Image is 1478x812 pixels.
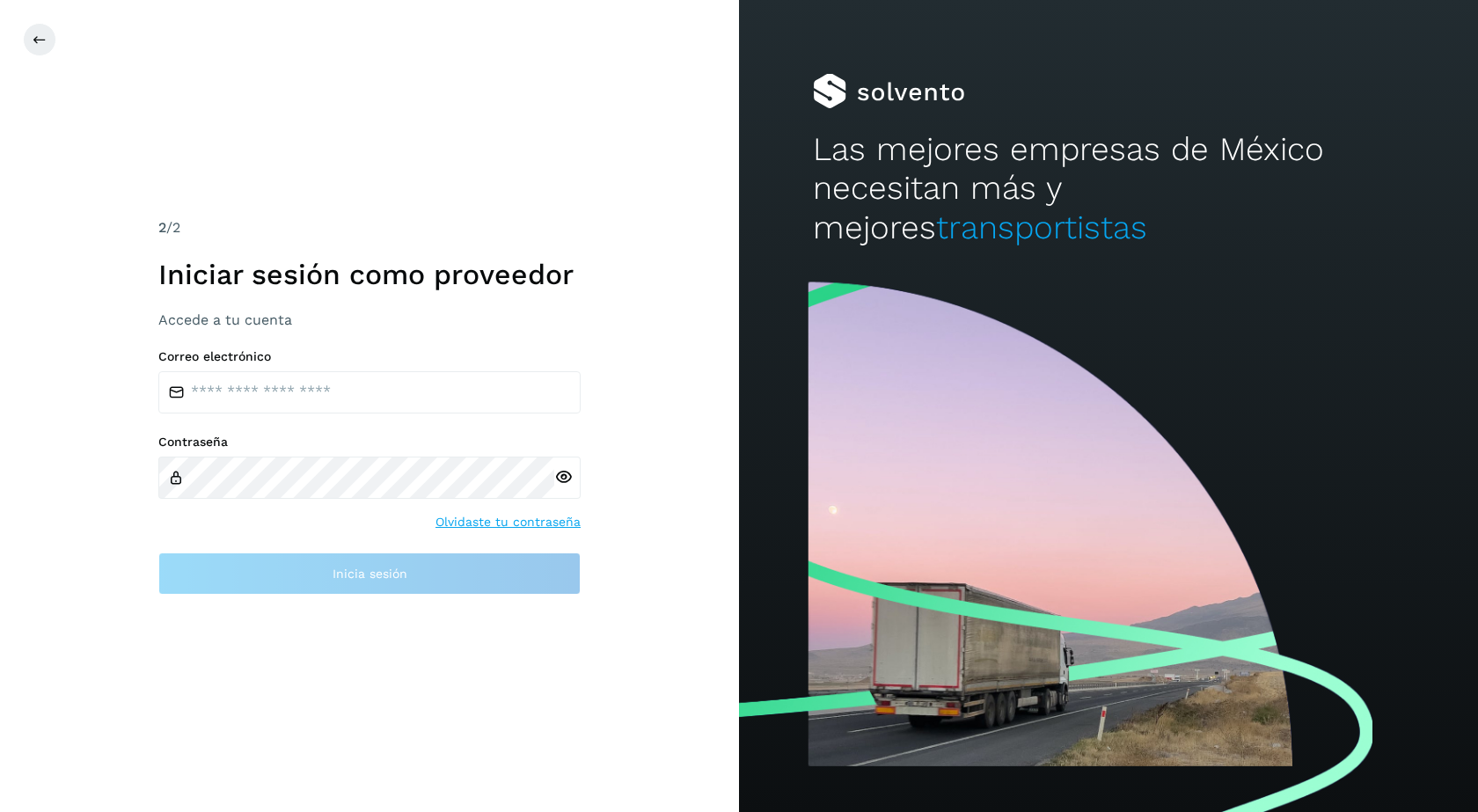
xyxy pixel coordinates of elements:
label: Correo electrónico [158,349,581,364]
button: Inicia sesión [158,552,581,595]
span: transportistas [936,208,1147,246]
span: 2 [158,219,166,236]
div: /2 [158,217,581,238]
h1: Iniciar sesión como proveedor [158,258,581,291]
span: Inicia sesión [333,567,407,580]
label: Contraseña [158,435,581,450]
h3: Accede a tu cuenta [158,311,581,328]
a: Olvidaste tu contraseña [435,513,581,531]
h2: Las mejores empresas de México necesitan más y mejores [813,130,1404,247]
